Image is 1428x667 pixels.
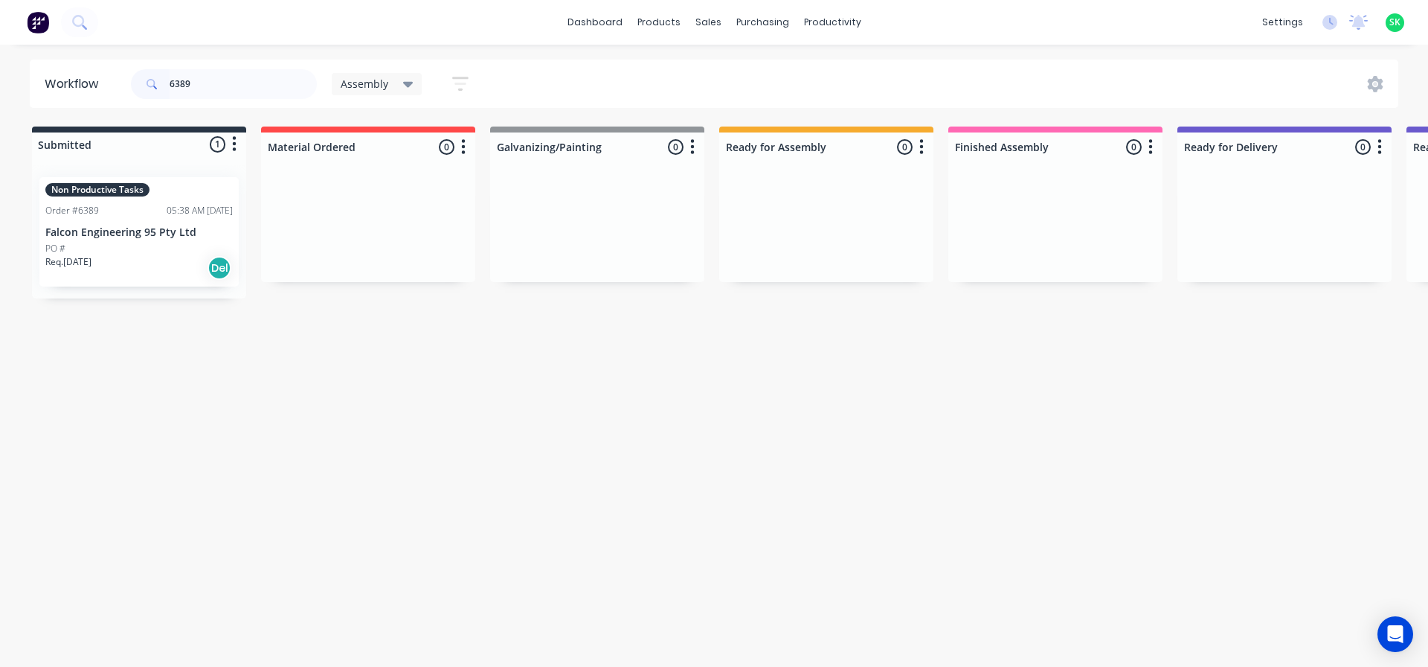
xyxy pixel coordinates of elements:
p: Falcon Engineering 95 Pty Ltd [45,226,233,239]
div: productivity [797,11,869,33]
img: Factory [27,11,49,33]
div: Non Productive Tasks [45,183,149,197]
div: Order #6389 [45,204,99,217]
span: SK [1389,16,1400,29]
div: Non Productive TasksOrder #638905:38 AM [DATE]Falcon Engineering 95 Pty LtdPO #Req.[DATE]Del [39,177,239,287]
div: Workflow [45,75,106,93]
div: purchasing [729,11,797,33]
div: 05:38 AM [DATE] [167,204,233,217]
div: settings [1255,11,1310,33]
span: Assembly [341,76,388,92]
div: products [630,11,688,33]
p: PO # [45,242,65,255]
p: Req. [DATE] [45,255,91,269]
div: sales [688,11,729,33]
div: Del [208,256,231,280]
input: Search for orders... [170,69,317,99]
a: dashboard [560,11,630,33]
div: Open Intercom Messenger [1377,616,1413,652]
